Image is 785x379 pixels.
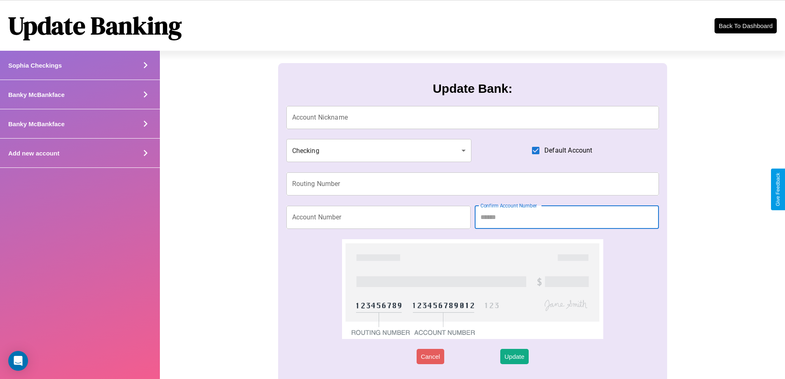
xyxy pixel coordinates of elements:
[342,239,603,339] img: check
[8,91,65,98] h4: Banky McBankface
[715,18,777,33] button: Back To Dashboard
[775,173,781,206] div: Give Feedback
[8,62,62,69] h4: Sophia Checkings
[500,349,528,364] button: Update
[8,120,65,127] h4: Banky McBankface
[8,150,59,157] h4: Add new account
[8,9,182,42] h1: Update Banking
[544,146,592,155] span: Default Account
[286,139,472,162] div: Checking
[8,351,28,371] div: Open Intercom Messenger
[480,202,537,209] label: Confirm Account Number
[433,82,512,96] h3: Update Bank:
[417,349,444,364] button: Cancel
